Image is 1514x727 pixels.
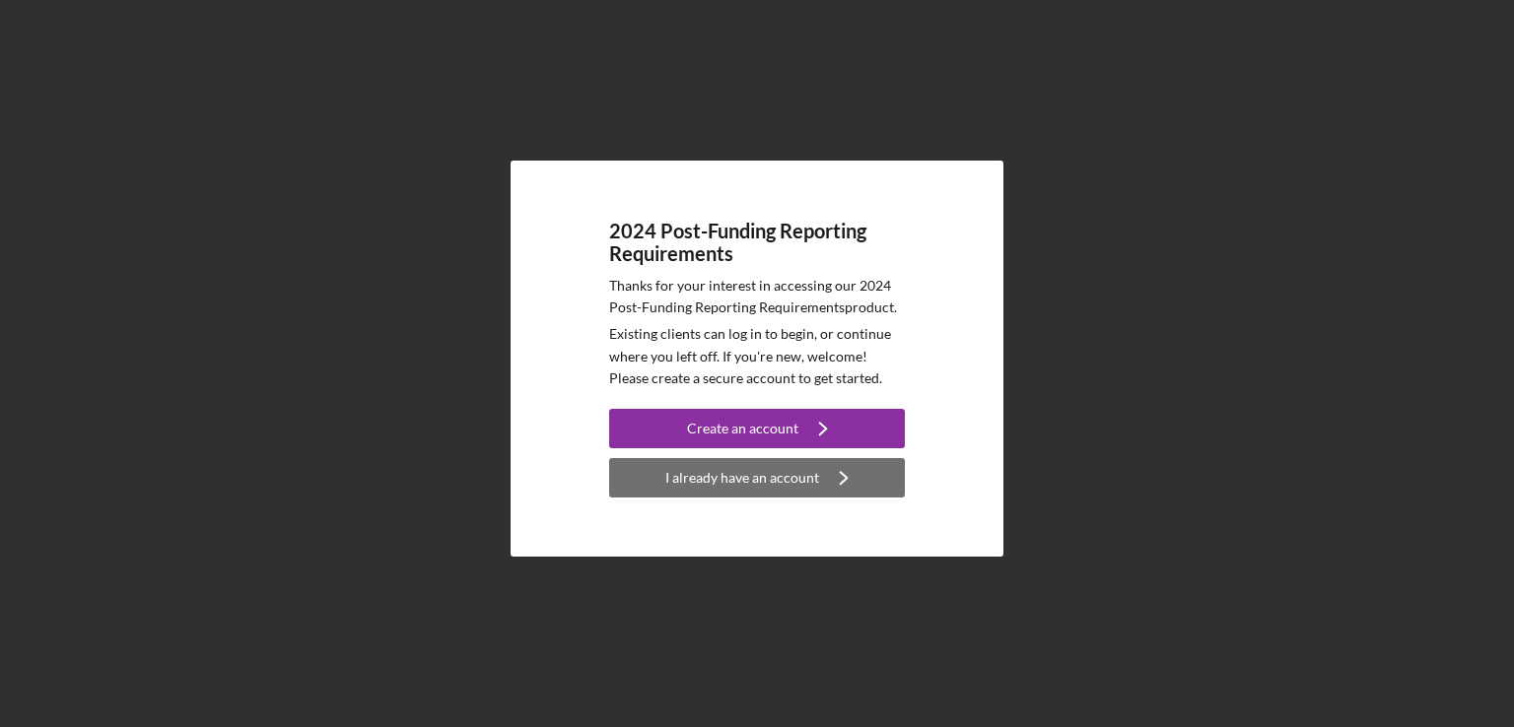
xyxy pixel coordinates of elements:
p: Thanks for your interest in accessing our 2024 Post-Funding Reporting Requirements product. [609,275,905,319]
div: Create an account [687,409,798,448]
button: Create an account [609,409,905,448]
h4: 2024 Post-Funding Reporting Requirements [609,220,905,265]
p: Existing clients can log in to begin, or continue where you left off. If you're new, welcome! Ple... [609,323,905,389]
div: I already have an account [665,458,819,497]
button: I already have an account [609,458,905,497]
a: Create an account [609,409,905,453]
